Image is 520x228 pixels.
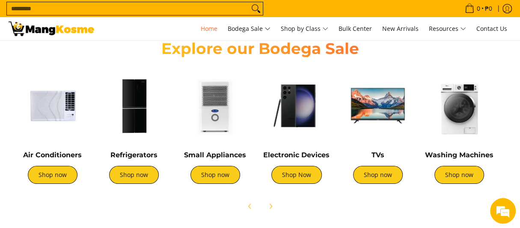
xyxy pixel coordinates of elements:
a: New Arrivals [378,17,423,40]
img: Refrigerators [98,69,170,142]
nav: Main Menu [103,17,511,40]
a: Bulk Center [334,17,376,40]
span: Bulk Center [339,24,372,33]
span: We're online! [50,63,118,149]
span: Bodega Sale [228,24,270,34]
a: Shop Now [271,166,322,184]
span: 0 [475,6,481,12]
a: Contact Us [472,17,511,40]
a: Shop now [28,166,77,184]
span: • [462,4,495,13]
textarea: Type your message and hit 'Enter' [4,144,163,174]
span: Shop by Class [281,24,328,34]
a: Bodega Sale [223,17,275,40]
img: Electronic Devices [260,69,333,142]
button: Previous [241,197,259,216]
span: New Arrivals [382,24,419,33]
span: ₱0 [484,6,493,12]
button: Search [249,2,263,15]
span: Home [201,24,217,33]
a: Refrigerators [110,151,157,159]
span: Resources [429,24,466,34]
img: Small Appliances [179,69,252,142]
img: TVs [342,69,414,142]
a: Resources [425,17,470,40]
button: Next [261,197,280,216]
img: Air Conditioners [16,69,89,142]
a: Shop now [190,166,240,184]
img: Washing Machines [423,69,496,142]
a: Air Conditioners [23,151,82,159]
a: Small Appliances [184,151,246,159]
h2: Explore our Bodega Sale [137,39,384,58]
a: Shop now [353,166,403,184]
div: Minimize live chat window [140,4,161,25]
span: Contact Us [476,24,507,33]
a: Home [196,17,222,40]
div: Chat with us now [45,48,144,59]
a: TVs [371,151,384,159]
a: Washing Machines [425,151,493,159]
a: Shop now [109,166,159,184]
a: Shop now [434,166,484,184]
a: Electronic Devices [263,151,330,159]
a: Shop by Class [276,17,333,40]
img: Mang Kosme: Your Home Appliances Warehouse Sale Partner! [9,21,94,36]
